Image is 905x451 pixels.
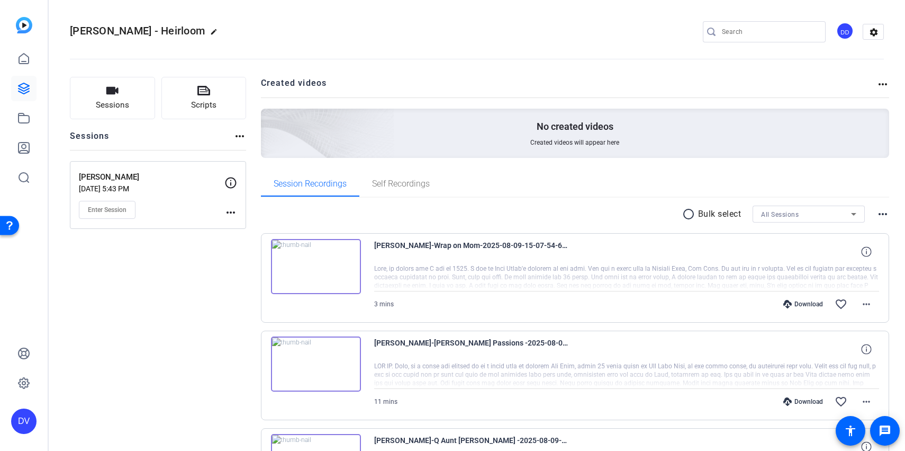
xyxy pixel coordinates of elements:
[374,300,394,308] span: 3 mins
[372,180,430,188] span: Self Recordings
[530,138,619,147] span: Created videos will appear here
[79,171,224,183] p: [PERSON_NAME]
[274,180,347,188] span: Session Recordings
[11,409,37,434] div: DV
[778,300,828,308] div: Download
[876,208,889,220] mat-icon: more_horiz
[836,22,854,40] div: DD
[698,208,741,220] p: Bulk select
[79,184,224,193] p: [DATE] 5:43 PM
[835,395,847,408] mat-icon: favorite_border
[537,120,613,133] p: No created videos
[860,395,873,408] mat-icon: more_horiz
[210,28,223,41] mat-icon: edit
[374,239,570,264] span: [PERSON_NAME]-Wrap on Mom-2025-08-09-15-07-54-623-0
[96,99,129,111] span: Sessions
[836,22,855,41] ngx-avatar: dave delk
[142,4,395,234] img: Creted videos background
[271,239,361,294] img: thumb-nail
[844,425,857,437] mat-icon: accessibility
[860,298,873,311] mat-icon: more_horiz
[88,206,126,214] span: Enter Session
[224,206,237,219] mat-icon: more_horiz
[70,77,155,119] button: Sessions
[271,337,361,392] img: thumb-nail
[374,337,570,362] span: [PERSON_NAME]-[PERSON_NAME] Passions -2025-08-09-14-55-20-880-0
[761,211,799,218] span: All Sessions
[722,25,817,38] input: Search
[835,298,847,311] mat-icon: favorite_border
[191,99,216,111] span: Scripts
[70,24,205,37] span: [PERSON_NAME] - Heirloom
[79,201,135,219] button: Enter Session
[863,24,884,40] mat-icon: settings
[261,77,877,98] h2: Created videos
[778,397,828,406] div: Download
[233,130,246,143] mat-icon: more_horiz
[682,208,698,220] mat-icon: radio_button_unchecked
[161,77,247,119] button: Scripts
[879,425,891,437] mat-icon: message
[374,398,397,405] span: 11 mins
[876,78,889,91] mat-icon: more_horiz
[70,130,110,150] h2: Sessions
[16,17,32,33] img: blue-gradient.svg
